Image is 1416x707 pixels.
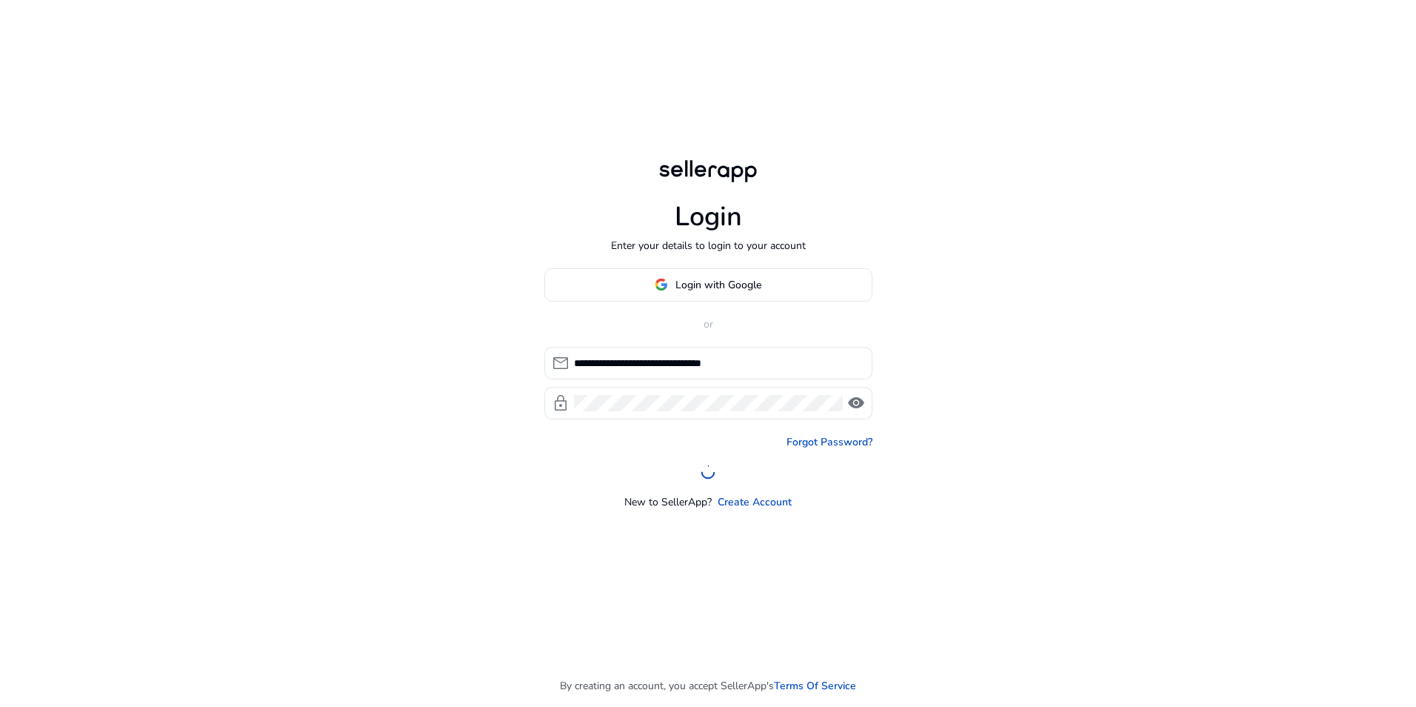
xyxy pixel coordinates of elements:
[544,316,872,332] p: or
[552,394,570,412] span: lock
[675,201,742,233] h1: Login
[624,494,712,510] p: New to SellerApp?
[552,354,570,372] span: mail
[787,434,872,450] a: Forgot Password?
[544,268,872,302] button: Login with Google
[774,678,856,694] a: Terms Of Service
[847,394,865,412] span: visibility
[655,278,668,291] img: google-logo.svg
[611,238,806,253] p: Enter your details to login to your account
[718,494,792,510] a: Create Account
[675,277,761,293] span: Login with Google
